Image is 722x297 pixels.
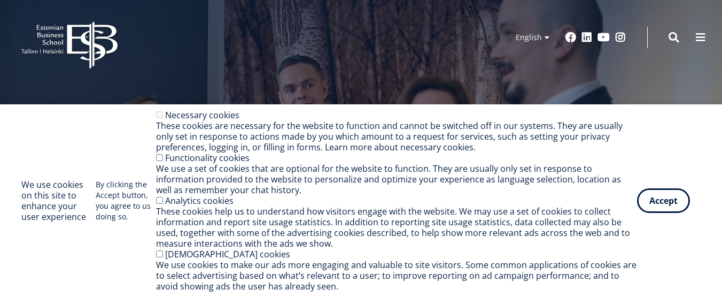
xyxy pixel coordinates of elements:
label: Analytics cookies [165,195,234,207]
p: By clicking the Accept button, you agree to us doing so. [96,179,156,222]
a: Youtube [597,32,610,43]
a: Linkedin [581,32,592,43]
button: Accept [637,188,690,213]
div: We use cookies to make our ads more engaging and valuable to site visitors. Some common applicati... [156,260,637,292]
a: Facebook [565,32,576,43]
div: These cookies help us to understand how visitors engage with the website. We may use a set of coo... [156,206,637,249]
div: These cookies are necessary for the website to function and cannot be switched off in our systems... [156,120,637,153]
label: Functionality cookies [165,152,250,164]
div: We use a set of cookies that are optional for the website to function. They are usually only set ... [156,163,637,195]
h2: We use cookies on this site to enhance your user experience [21,179,96,222]
label: [DEMOGRAPHIC_DATA] cookies [165,248,290,260]
label: Necessary cookies [165,109,239,121]
a: Instagram [615,32,626,43]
